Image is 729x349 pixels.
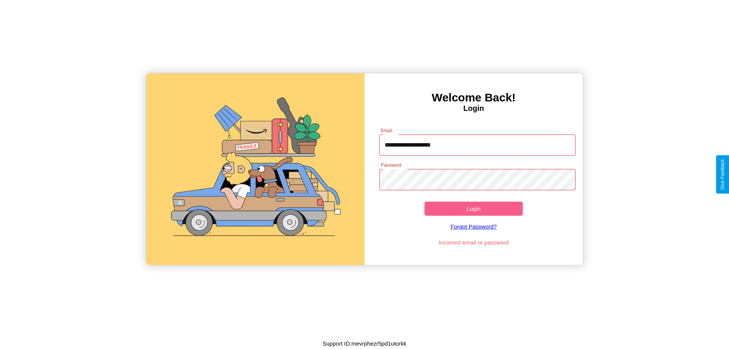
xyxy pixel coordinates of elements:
h3: Welcome Back! [364,91,583,104]
p: Support ID: mevrphezr5pd1utorkk [323,338,407,349]
button: Login [424,202,523,216]
div: Give Feedback [720,159,725,190]
a: Forgot Password? [376,216,572,237]
p: Incorrect email or password [376,237,572,248]
label: Email [381,127,393,134]
img: gif [146,73,364,265]
label: Password [381,162,401,168]
h4: Login [364,104,583,113]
